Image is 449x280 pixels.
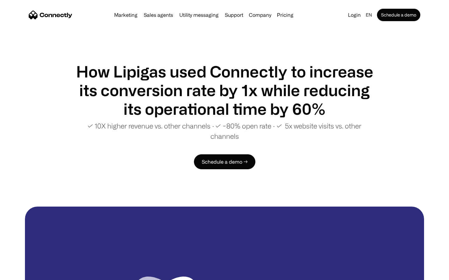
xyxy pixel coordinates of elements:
a: Login [345,11,363,19]
h1: How Lipigas used Connectly to increase its conversion rate by 1x while reducing its operational t... [75,62,374,118]
aside: Language selected: English [6,268,37,278]
p: ✓ 10X higher revenue vs. other channels ∙ ✓ ~80% open rate ∙ ✓ 5x website visits vs. other channels [75,121,374,141]
a: Schedule a demo → [194,154,255,169]
a: Pricing [274,12,296,17]
a: Utility messaging [177,12,221,17]
ul: Language list [12,269,37,278]
div: Company [249,11,271,19]
a: Marketing [112,12,140,17]
a: Schedule a demo [377,9,420,21]
a: Support [222,12,246,17]
div: en [366,11,372,19]
a: Sales agents [141,12,176,17]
